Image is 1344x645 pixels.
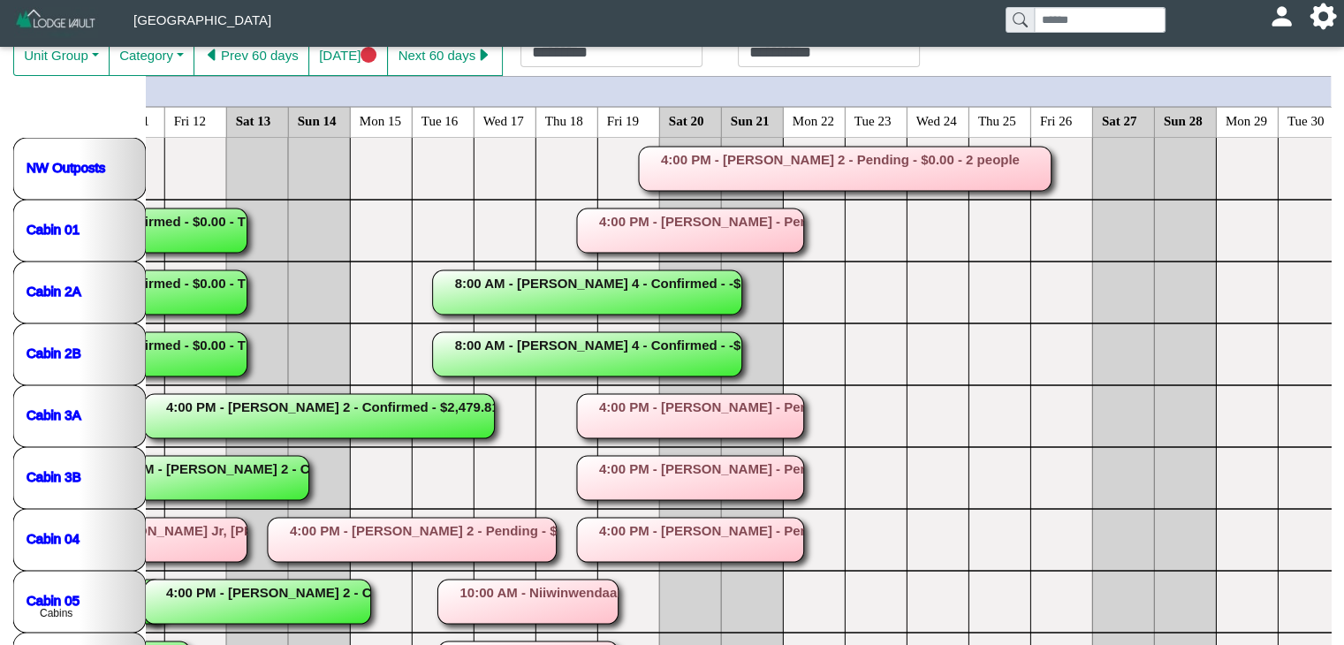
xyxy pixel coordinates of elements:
[421,113,459,127] text: Tue 16
[669,113,704,127] text: Sat 20
[387,37,503,76] button: Next 60 dayscaret right fill
[204,47,221,64] svg: caret left fill
[13,37,110,76] button: Unit Group
[174,113,206,127] text: Fri 12
[40,607,72,619] text: Cabins
[1013,12,1027,27] svg: search
[361,47,377,64] svg: circle fill
[520,37,702,67] input: Check in
[27,159,105,174] a: NW Outposts
[607,113,639,127] text: Fri 19
[308,37,388,76] button: [DATE]circle fill
[27,221,80,236] a: Cabin 01
[1040,113,1073,127] text: Fri 26
[1164,113,1203,127] text: Sun 28
[27,530,80,545] a: Cabin 04
[545,113,583,127] text: Thu 18
[916,113,957,127] text: Wed 24
[475,47,492,64] svg: caret right fill
[1287,113,1325,127] text: Tue 30
[1102,113,1137,127] text: Sat 27
[27,468,81,483] a: Cabin 3B
[27,345,81,360] a: Cabin 2B
[194,37,309,76] button: caret left fillPrev 60 days
[1317,10,1330,23] svg: gear fill
[854,113,892,127] text: Tue 23
[793,113,834,127] text: Mon 22
[298,113,337,127] text: Sun 14
[27,283,81,298] a: Cabin 2A
[483,113,524,127] text: Wed 17
[978,113,1016,127] text: Thu 25
[27,406,81,421] a: Cabin 3A
[14,7,98,38] img: Z
[109,37,194,76] button: Category
[731,113,770,127] text: Sun 21
[236,113,271,127] text: Sat 13
[360,113,401,127] text: Mon 15
[27,592,80,607] a: Cabin 05
[1275,10,1288,23] svg: person fill
[1226,113,1267,127] text: Mon 29
[738,37,920,67] input: Check out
